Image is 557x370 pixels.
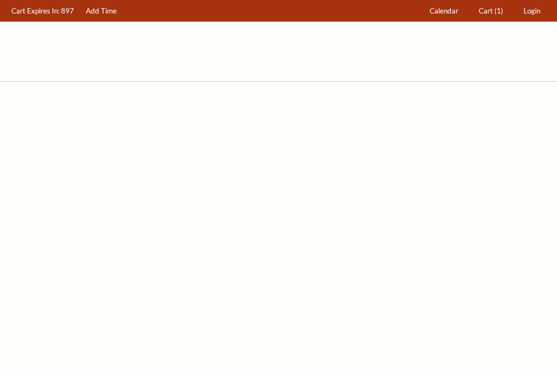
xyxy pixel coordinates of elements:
span: Cart [479,6,493,15]
a: Calendar [425,1,464,22]
span: Calendar [430,6,458,15]
a: Cart (1) [474,1,508,22]
a: Login [519,1,546,22]
span: Cart Expires In: [11,6,59,15]
span: (1) [494,6,503,15]
span: 897 [61,6,74,15]
span: Login [524,6,540,15]
a: Add Time [81,1,122,22]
